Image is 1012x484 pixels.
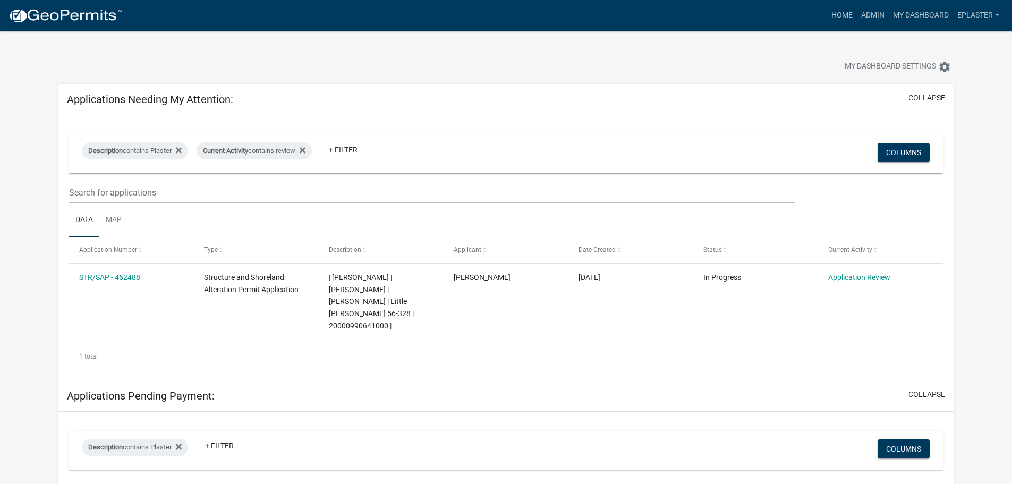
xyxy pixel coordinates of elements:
div: contains Plaster [82,142,188,159]
span: Current Activity [203,147,248,155]
h5: Applications Pending Payment: [67,389,215,402]
span: My Dashboard Settings [845,61,936,73]
span: Description [329,246,361,253]
datatable-header-cell: Date Created [568,237,693,262]
a: My Dashboard [889,5,953,26]
span: Date Created [579,246,616,253]
span: | Elizabeth Plaster | KELLEN BUBACH | ALEXANDRA BUBACH | Little McDonald 56-328 | 20000990641000 | [329,273,414,330]
span: Applicant [454,246,481,253]
a: Map [99,203,128,237]
a: STR/SAP - 462488 [79,273,140,282]
datatable-header-cell: Status [693,237,818,262]
div: contains Plaster [82,439,188,456]
span: In Progress [703,273,741,282]
button: collapse [908,389,945,400]
span: Description [88,147,123,155]
a: eplaster [953,5,1004,26]
span: Description [88,443,123,451]
datatable-header-cell: Current Activity [818,237,942,262]
span: Current Activity [828,246,872,253]
input: Search for applications [69,182,794,203]
a: Application Review [828,273,890,282]
datatable-header-cell: Type [194,237,319,262]
span: Structure and Shoreland Alteration Permit Application [204,273,299,294]
div: contains review [197,142,312,159]
datatable-header-cell: Description [319,237,444,262]
datatable-header-cell: Applicant [444,237,568,262]
span: 08/12/2025 [579,273,600,282]
div: 1 total [69,343,943,370]
button: collapse [908,92,945,104]
span: Application Number [79,246,137,253]
datatable-header-cell: Application Number [69,237,194,262]
span: Status [703,246,722,253]
span: Taylor [454,273,511,282]
h5: Applications Needing My Attention: [67,93,233,106]
button: My Dashboard Settingssettings [836,56,959,77]
i: settings [938,61,951,73]
a: Home [827,5,857,26]
a: + Filter [320,140,366,159]
button: Columns [878,143,930,162]
a: + Filter [197,436,242,455]
button: Columns [878,439,930,458]
span: Type [204,246,218,253]
a: Admin [857,5,889,26]
a: Data [69,203,99,237]
div: collapse [58,115,954,380]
